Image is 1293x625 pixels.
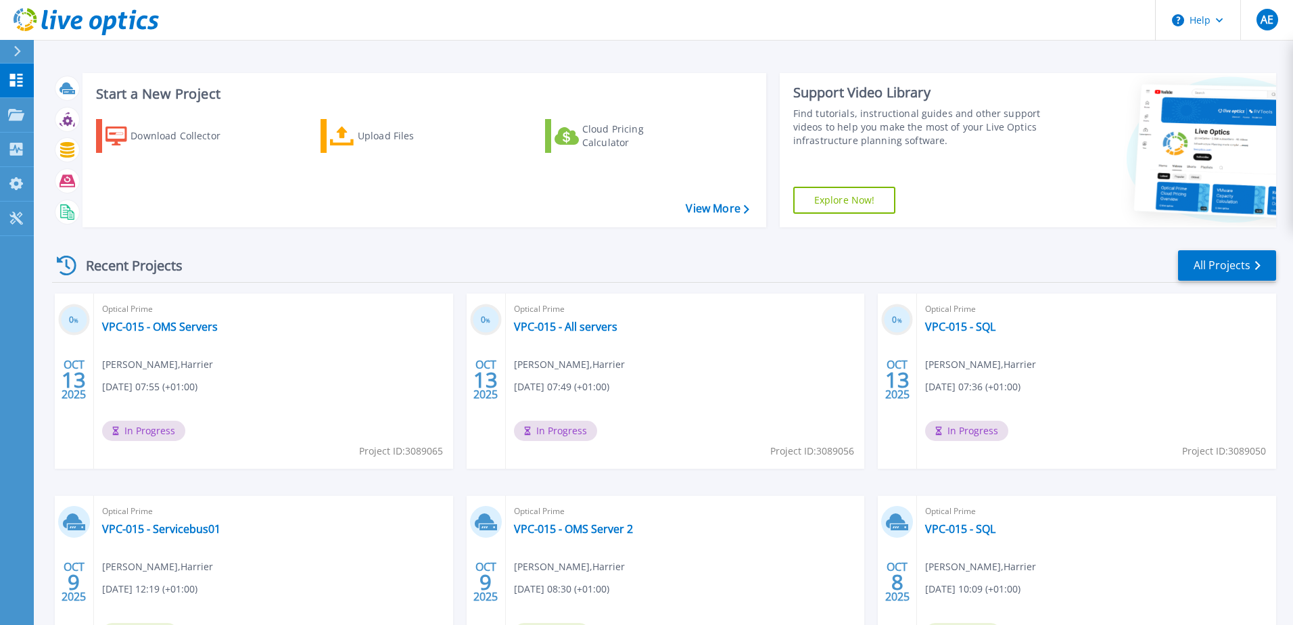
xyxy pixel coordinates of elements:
[925,559,1036,574] span: [PERSON_NAME] , Harrier
[358,122,466,149] div: Upload Files
[102,421,185,441] span: In Progress
[514,302,857,317] span: Optical Prime
[102,582,197,597] span: [DATE] 12:19 (+01:00)
[885,355,910,404] div: OCT 2025
[885,557,910,607] div: OCT 2025
[514,522,633,536] a: VPC-015 - OMS Server 2
[514,320,617,333] a: VPC-015 - All servers
[102,559,213,574] span: [PERSON_NAME] , Harrier
[881,312,913,328] h3: 0
[793,84,1046,101] div: Support Video Library
[131,122,239,149] div: Download Collector
[925,582,1020,597] span: [DATE] 10:09 (+01:00)
[925,320,995,333] a: VPC-015 - SQL
[102,522,220,536] a: VPC-015 - Servicebus01
[514,504,857,519] span: Optical Prime
[102,302,445,317] span: Optical Prime
[514,582,609,597] span: [DATE] 08:30 (+01:00)
[102,357,213,372] span: [PERSON_NAME] , Harrier
[545,119,696,153] a: Cloud Pricing Calculator
[359,444,443,459] span: Project ID: 3089065
[897,317,902,324] span: %
[473,557,498,607] div: OCT 2025
[68,576,80,588] span: 9
[102,320,218,333] a: VPC-015 - OMS Servers
[925,504,1268,519] span: Optical Prime
[61,355,87,404] div: OCT 2025
[96,87,749,101] h3: Start a New Project
[58,312,90,328] h3: 0
[1261,14,1273,25] span: AE
[1178,250,1276,281] a: All Projects
[686,202,749,215] a: View More
[514,357,625,372] span: [PERSON_NAME] , Harrier
[514,559,625,574] span: [PERSON_NAME] , Harrier
[470,312,502,328] h3: 0
[514,421,597,441] span: In Progress
[925,379,1020,394] span: [DATE] 07:36 (+01:00)
[793,107,1046,147] div: Find tutorials, instructional guides and other support videos to help you make the most of your L...
[793,187,896,214] a: Explore Now!
[925,357,1036,372] span: [PERSON_NAME] , Harrier
[925,522,995,536] a: VPC-015 - SQL
[321,119,471,153] a: Upload Files
[925,302,1268,317] span: Optical Prime
[925,421,1008,441] span: In Progress
[514,379,609,394] span: [DATE] 07:49 (+01:00)
[479,576,492,588] span: 9
[473,355,498,404] div: OCT 2025
[62,374,86,386] span: 13
[473,374,498,386] span: 13
[486,317,490,324] span: %
[885,374,910,386] span: 13
[1182,444,1266,459] span: Project ID: 3089050
[891,576,903,588] span: 8
[770,444,854,459] span: Project ID: 3089056
[61,557,87,607] div: OCT 2025
[74,317,78,324] span: %
[52,249,201,282] div: Recent Projects
[96,119,247,153] a: Download Collector
[102,504,445,519] span: Optical Prime
[102,379,197,394] span: [DATE] 07:55 (+01:00)
[582,122,690,149] div: Cloud Pricing Calculator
